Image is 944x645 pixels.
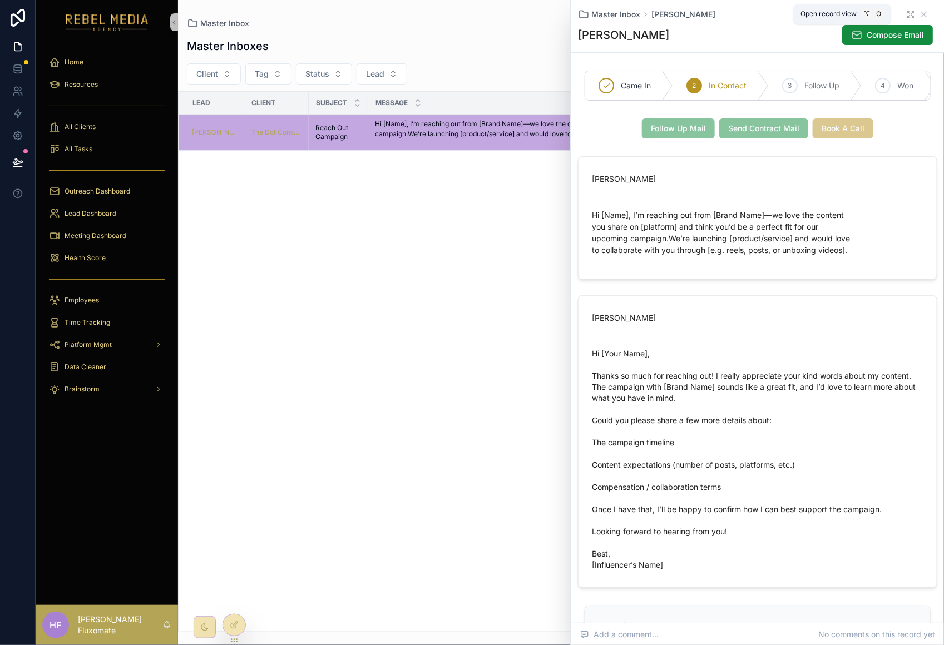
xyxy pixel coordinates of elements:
span: Lead [192,98,210,107]
span: Data Cleaner [65,363,106,371]
a: [PERSON_NAME] [192,128,238,137]
span: In Contact [709,80,747,91]
a: All Tasks [42,139,171,159]
span: [PERSON_NAME] [592,173,668,185]
span: Employees [65,296,99,305]
a: Home [42,52,171,72]
span: Time Tracking [65,318,110,327]
a: Resources [42,75,171,95]
span: O [874,10,883,19]
a: Platform Mgmt [42,335,171,355]
span: Open record view [800,10,857,19]
a: [PERSON_NAME] [651,9,715,20]
span: Came In [621,80,651,91]
span: Health Score [65,254,106,262]
p: [PERSON_NAME] Fluxomate [78,614,162,636]
div: scrollable content [36,44,178,414]
span: All Clients [65,122,96,131]
a: Hi [Name], I’m reaching out from [Brand Name]—we love the content you share on [platform] and thi... [375,119,847,146]
span: Client [251,98,275,107]
span: Message [375,98,408,107]
span: Hi [Your Name], Thanks so much for reaching out! I really appreciate your kind words about my con... [592,348,923,570]
button: Select Button [296,63,352,85]
a: Reach Out Campaign [315,123,362,141]
a: Master Inbox [187,18,249,29]
span: Status [305,68,329,80]
a: Meeting Dashboard [42,226,171,246]
span: Lead [366,68,384,80]
span: Add a comment... [580,629,659,640]
p: Hi [Name], I’m reaching out from [Brand Name]—we love the content you share on [platform] and thi... [592,209,923,256]
a: Health Score [42,248,171,268]
span: Compose Email [867,29,924,41]
span: 2 [693,81,696,90]
span: [PERSON_NAME] [592,312,656,324]
span: Platform Mgmt [65,340,112,349]
a: Master Inbox [578,9,640,20]
span: Home [65,58,83,67]
a: Time Tracking [42,312,171,333]
span: Client [196,68,218,80]
a: The Dot Consulting [251,128,302,137]
p: Hi [Name], I’m reaching out from [Brand Name]—we love the content you share on [platform] and thi... [375,119,847,139]
span: Master Inbox [591,9,640,20]
span: Master Inbox [200,18,249,29]
a: All Clients [42,117,171,137]
span: Resources [65,80,98,89]
span: Meeting Dashboard [65,231,126,240]
h1: [PERSON_NAME] [578,27,669,43]
span: Lead Dashboard [65,209,116,218]
a: Brainstorm [42,379,171,399]
span: All Tasks [65,145,92,153]
span: No comments on this record yet [818,629,935,640]
span: Subject [316,98,347,107]
button: Select Button [245,63,291,85]
span: ⌥ [862,10,871,19]
span: Brainstorm [65,385,100,394]
a: Outreach Dashboard [42,181,171,201]
img: App logo [66,13,149,31]
button: Compose Email [842,25,933,45]
span: 3 [788,81,792,90]
span: HF [50,618,62,632]
h1: Master Inboxes [187,38,269,54]
button: Select Button [357,63,407,85]
span: 4 [881,81,885,90]
h2: Assigned Lead [599,619,693,637]
span: Follow Up [804,80,839,91]
a: Lead Dashboard [42,204,171,224]
span: Outreach Dashboard [65,187,130,196]
span: Tag [255,68,269,80]
span: Won [897,80,913,91]
button: Select Button [187,63,241,85]
a: Data Cleaner [42,357,171,377]
a: Employees [42,290,171,310]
